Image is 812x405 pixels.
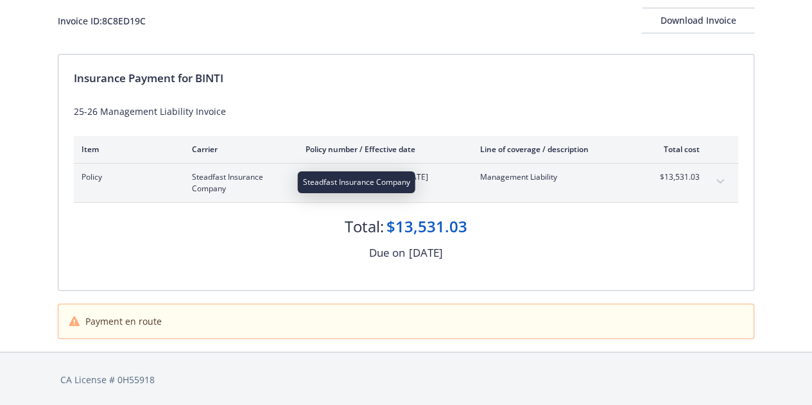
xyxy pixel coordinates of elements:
div: Due on [369,245,405,261]
span: $13,531.03 [652,171,700,183]
span: Payment en route [85,315,162,328]
div: Invoice ID: 8C8ED19C [58,14,146,28]
button: Download Invoice [642,8,754,33]
span: Steadfast Insurance Company [192,171,285,194]
div: $13,531.03 [386,216,467,237]
button: expand content [710,171,730,192]
div: Carrier [192,144,285,155]
div: PolicySteadfast Insurance Company#MPL 4511165-00- [DATE]-[DATE]Management Liability$13,531.03expa... [74,164,738,202]
div: Total cost [652,144,700,155]
div: Item [82,144,171,155]
div: 25-26 Management Liability Invoice [74,105,738,118]
div: CA License # 0H55918 [60,373,752,386]
div: Insurance Payment for BINTI [74,70,738,87]
div: Policy number / Effective date [306,144,460,155]
span: Policy [82,171,171,183]
span: Management Liability [480,171,631,183]
div: Line of coverage / description [480,144,631,155]
div: [DATE] [409,245,443,261]
div: Total: [345,216,384,237]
